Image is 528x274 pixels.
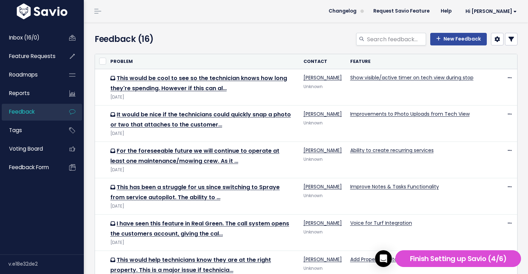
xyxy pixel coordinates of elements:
[350,219,412,226] a: Voice for Turf Integration
[366,33,426,45] input: Search feedback...
[2,85,58,101] a: Reports
[110,219,289,238] a: I have seen this feature in Real Green. The call system opens the customers account, giving the cal…
[457,6,522,17] a: Hi [PERSON_NAME]
[9,89,30,97] span: Reports
[303,183,342,190] a: [PERSON_NAME]
[110,110,291,129] a: It would be nice if the technicians could quickly snap a photo or two that attaches to the customer…
[350,110,470,117] a: Improvements to Photo Uploads from Tech View
[9,34,39,41] span: Inbox (16/0)
[303,120,323,126] span: Unknown
[9,52,56,60] span: Feature Requests
[15,3,69,19] img: logo-white.9d6f32f41409.svg
[110,94,295,101] div: [DATE]
[303,193,323,199] span: Unknown
[375,250,392,267] div: Open Intercom Messenger
[106,54,299,69] th: Problem
[9,108,35,115] span: Feedback
[435,6,457,16] a: Help
[110,203,295,210] div: [DATE]
[329,9,357,14] span: Changelog
[303,157,323,162] span: Unknown
[95,33,229,45] h4: Feedback (16)
[110,256,271,274] a: This would help technicians know they are at the right property. This is a major issue if technicia…
[110,239,295,246] div: [DATE]
[303,84,323,89] span: Unknown
[110,166,295,174] div: [DATE]
[110,147,279,165] a: For the foreseeable future we will continue to operate at least one maintenance/mowing crew. As it …
[303,256,342,263] a: [PERSON_NAME]
[8,255,84,273] div: v.e18e32de2
[303,219,342,226] a: [PERSON_NAME]
[2,48,58,64] a: Feature Requests
[430,33,487,45] a: New Feedback
[2,104,58,120] a: Feedback
[2,67,58,83] a: Roadmaps
[303,266,323,271] span: Unknown
[303,110,342,117] a: [PERSON_NAME]
[303,147,342,154] a: [PERSON_NAME]
[2,159,58,175] a: Feedback form
[398,253,518,264] h5: Finish Setting up Savio (4/6)
[350,74,474,81] a: Show visible/active timer on tech view during stop
[303,229,323,235] span: Unknown
[350,256,445,263] a: Add Property Photo to Property Profiles
[9,71,38,78] span: Roadmaps
[2,141,58,157] a: Voting Board
[368,6,435,16] a: Request Savio Feature
[303,74,342,81] a: [PERSON_NAME]
[465,9,517,14] span: Hi [PERSON_NAME]
[110,183,280,201] a: This has been a struggle for us since switching to Spraye from service autopilot. The ability to …
[110,130,295,137] div: [DATE]
[2,30,58,46] a: Inbox (16/0)
[350,147,434,154] a: Ability to create recurring services
[350,183,439,190] a: Improve Notes & Tasks Functionality
[299,54,346,69] th: Contact
[346,54,496,69] th: Feature
[9,145,43,152] span: Voting Board
[110,74,287,92] a: This would be cool to see so the technician knows how long they're spending. However if this can al…
[2,122,58,138] a: Tags
[9,127,22,134] span: Tags
[9,164,49,171] span: Feedback form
